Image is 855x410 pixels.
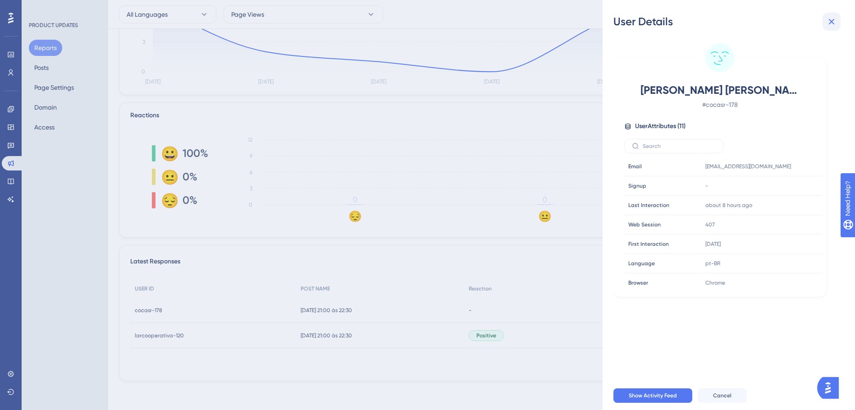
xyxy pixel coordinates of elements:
[628,202,669,209] span: Last Interaction
[640,83,799,97] span: [PERSON_NAME] [PERSON_NAME] Kanda
[21,2,56,13] span: Need Help?
[635,121,686,132] span: User Attributes ( 11 )
[705,182,708,189] span: -
[698,388,747,403] button: Cancel
[628,279,648,286] span: Browser
[613,388,692,403] button: Show Activity Feed
[705,241,721,247] time: [DATE]
[628,240,669,248] span: First Interaction
[705,163,791,170] span: [EMAIL_ADDRESS][DOMAIN_NAME]
[613,14,844,29] div: User Details
[713,392,732,399] span: Cancel
[643,143,716,149] input: Search
[628,163,642,170] span: Email
[817,374,844,401] iframe: UserGuiding AI Assistant Launcher
[640,99,799,110] span: # cocasr-178
[705,279,725,286] span: Chrome
[705,221,715,228] span: 407
[628,182,646,189] span: Signup
[628,221,661,228] span: Web Session
[705,260,720,267] span: pt-BR
[629,392,677,399] span: Show Activity Feed
[628,260,655,267] span: Language
[705,202,752,208] time: about 8 hours ago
